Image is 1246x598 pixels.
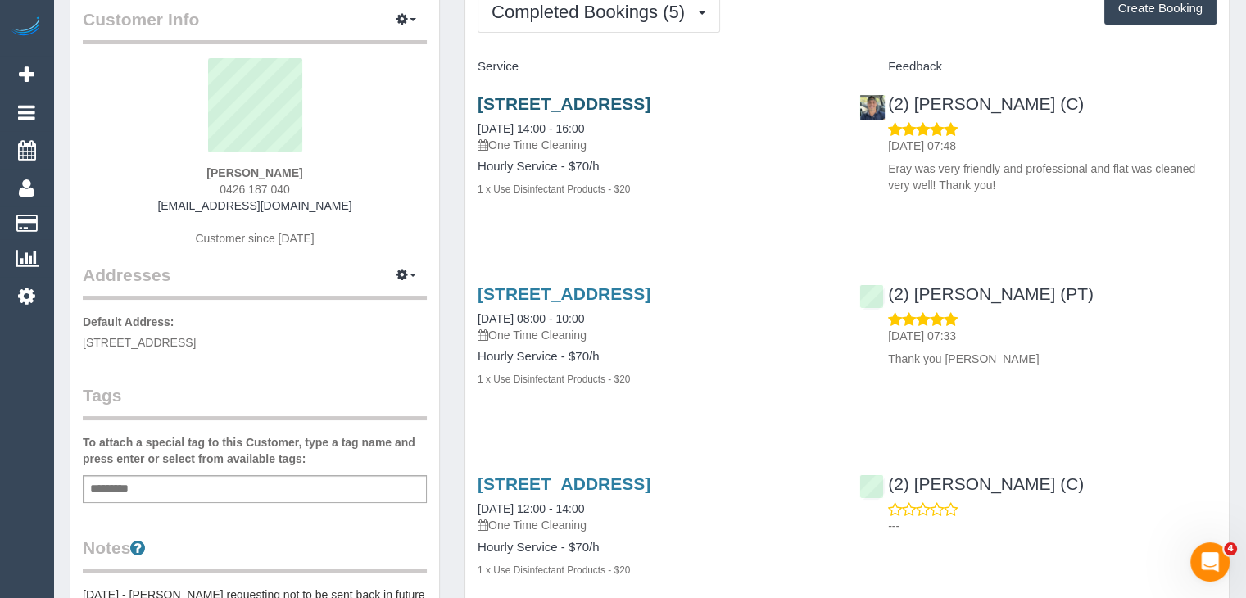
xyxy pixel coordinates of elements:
[859,474,1084,493] a: (2) [PERSON_NAME] (C)
[1224,542,1237,555] span: 4
[888,351,1217,367] p: Thank you [PERSON_NAME]
[860,95,885,120] img: (2) Eray Mertturk (C)
[10,16,43,39] img: Automaid Logo
[478,564,630,576] small: 1 x Use Disinfectant Products - $20
[478,183,630,195] small: 1 x Use Disinfectant Products - $20
[888,518,1217,534] p: ---
[478,160,835,174] h4: Hourly Service - $70/h
[478,374,630,385] small: 1 x Use Disinfectant Products - $20
[859,60,1217,74] h4: Feedback
[195,232,314,245] span: Customer since [DATE]
[492,2,693,22] span: Completed Bookings (5)
[478,284,650,303] a: [STREET_ADDRESS]
[478,350,835,364] h4: Hourly Service - $70/h
[859,94,1084,113] a: (2) [PERSON_NAME] (C)
[220,183,290,196] span: 0426 187 040
[478,60,835,74] h4: Service
[478,137,835,153] p: One Time Cleaning
[83,536,427,573] legend: Notes
[206,166,302,179] strong: [PERSON_NAME]
[157,199,351,212] a: [EMAIL_ADDRESS][DOMAIN_NAME]
[478,122,584,135] a: [DATE] 14:00 - 16:00
[478,541,835,555] h4: Hourly Service - $70/h
[83,336,196,349] span: [STREET_ADDRESS]
[83,434,427,467] label: To attach a special tag to this Customer, type a tag name and press enter or select from availabl...
[888,161,1217,193] p: Eray was very friendly and professional and flat was cleaned very well! Thank you!
[83,7,427,44] legend: Customer Info
[83,383,427,420] legend: Tags
[888,138,1217,154] p: [DATE] 07:48
[478,327,835,343] p: One Time Cleaning
[478,517,835,533] p: One Time Cleaning
[859,284,1094,303] a: (2) [PERSON_NAME] (PT)
[1190,542,1230,582] iframe: Intercom live chat
[478,312,584,325] a: [DATE] 08:00 - 10:00
[83,314,174,330] label: Default Address:
[478,502,584,515] a: [DATE] 12:00 - 14:00
[478,94,650,113] a: [STREET_ADDRESS]
[888,328,1217,344] p: [DATE] 07:33
[478,474,650,493] a: [STREET_ADDRESS]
